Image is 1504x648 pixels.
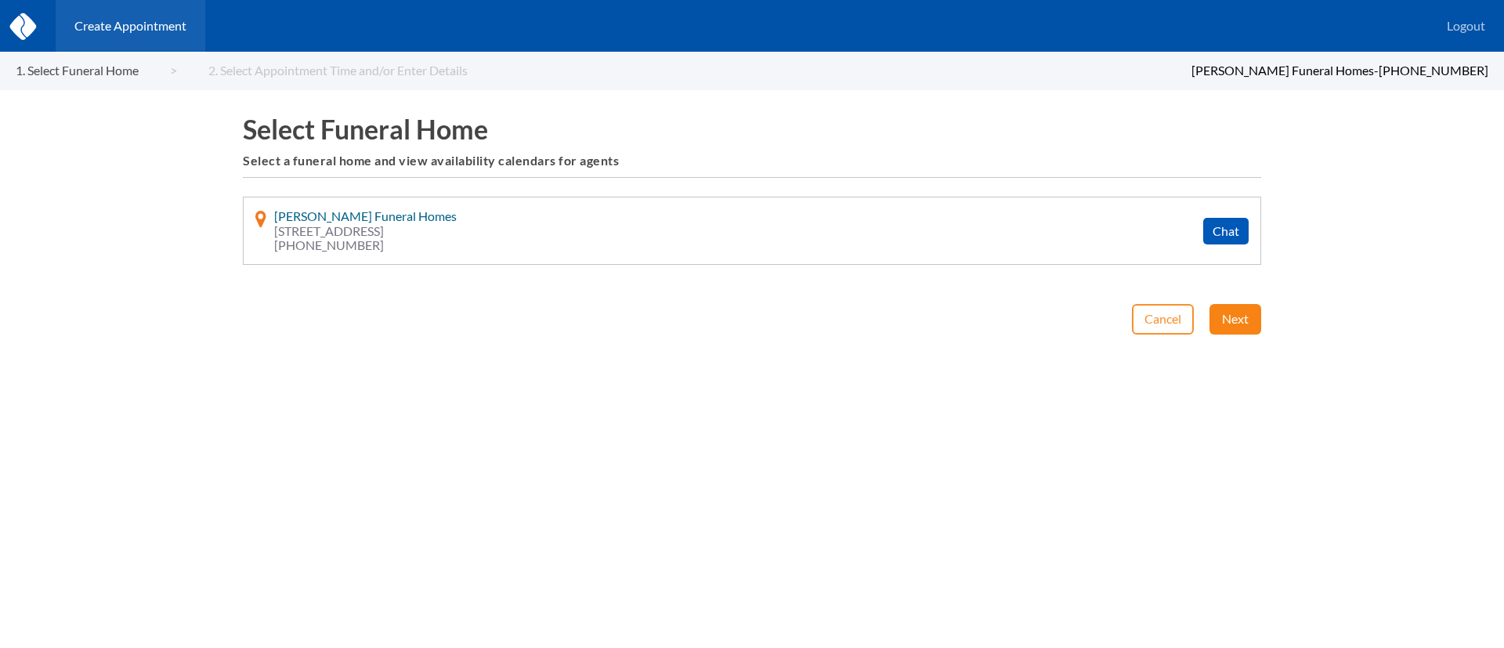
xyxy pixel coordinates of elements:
button: Chat [1203,218,1249,244]
span: [PHONE_NUMBER] [274,238,457,252]
button: Next [1209,304,1261,334]
button: Cancel [1132,304,1194,334]
h1: Select Funeral Home [243,114,1261,144]
a: 1. Select Funeral Home [16,63,177,78]
span: [PERSON_NAME] Funeral Homes - [1191,63,1379,78]
span: [PHONE_NUMBER] [1379,63,1488,78]
span: [PERSON_NAME] Funeral Homes [274,208,457,223]
h6: Select a funeral home and view availability calendars for agents [243,154,1261,168]
span: [STREET_ADDRESS] [274,224,457,238]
